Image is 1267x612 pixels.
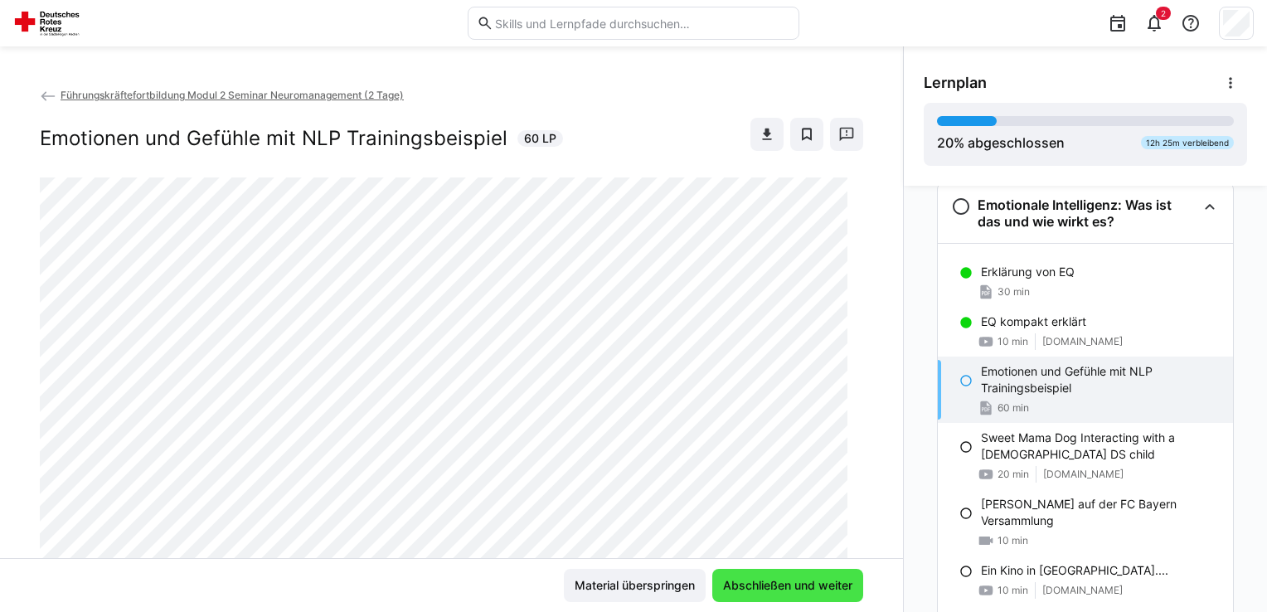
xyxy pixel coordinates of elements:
[1042,335,1123,348] span: [DOMAIN_NAME]
[998,335,1028,348] span: 10 min
[937,133,1065,153] div: % abgeschlossen
[564,569,706,602] button: Material überspringen
[924,74,987,92] span: Lernplan
[61,89,404,101] span: Führungskräftefortbildung Modul 2 Seminar Neuromanagement (2 Tage)
[978,197,1197,230] h3: Emotionale Intelligenz: Was ist das und wie wirkt es?
[1161,8,1166,18] span: 2
[721,577,855,594] span: Abschließen und weiter
[1141,136,1234,149] div: 12h 25m verbleibend
[937,134,954,151] span: 20
[998,401,1029,415] span: 60 min
[981,562,1168,579] p: Ein Kino in [GEOGRAPHIC_DATA]....
[493,16,790,31] input: Skills und Lernpfade durchsuchen…
[572,577,697,594] span: Material überspringen
[981,430,1220,463] p: Sweet Mama Dog Interacting with a [DEMOGRAPHIC_DATA] DS child
[981,363,1220,396] p: Emotionen und Gefühle mit NLP Trainingsbeispiel
[998,584,1028,597] span: 10 min
[1043,468,1124,481] span: [DOMAIN_NAME]
[1042,584,1123,597] span: [DOMAIN_NAME]
[40,126,507,151] h2: Emotionen und Gefühle mit NLP Trainingsbeispiel
[524,130,556,147] span: 60 LP
[998,534,1028,547] span: 10 min
[40,89,404,101] a: Führungskräftefortbildung Modul 2 Seminar Neuromanagement (2 Tage)
[998,285,1030,299] span: 30 min
[998,468,1029,481] span: 20 min
[981,264,1075,280] p: Erklärung von EQ
[981,496,1220,529] p: [PERSON_NAME] auf der FC Bayern Versammlung
[712,569,863,602] button: Abschließen und weiter
[981,313,1086,330] p: EQ kompakt erklärt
